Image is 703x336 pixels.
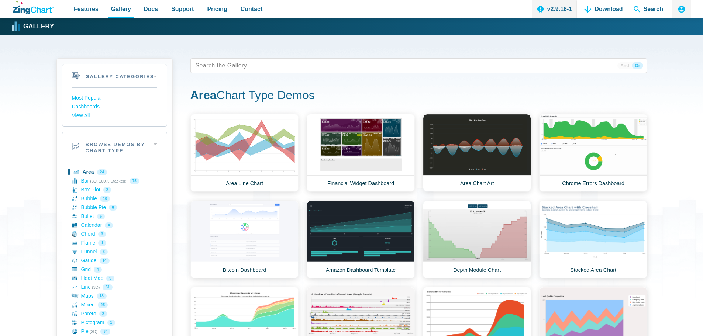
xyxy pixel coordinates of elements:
[539,201,647,278] a: Stacked Area Chart
[72,103,157,111] a: Dashboards
[171,4,194,14] span: Support
[111,4,131,14] span: Gallery
[13,1,54,14] a: ZingChart Logo. Click to return to the homepage
[307,201,415,278] a: Amazon Dashboard Template
[423,201,531,278] a: Depth Module Chart
[632,62,643,69] span: Or
[190,88,647,104] h1: Chart Type Demos
[190,114,299,192] a: Area Line Chart
[423,114,531,192] a: Area Chart Art
[74,4,99,14] span: Features
[241,4,263,14] span: Contact
[617,62,632,69] span: And
[307,114,415,192] a: Financial Widget Dashboard
[190,201,299,278] a: Bitcoin Dashboard
[62,132,167,162] h2: Browse Demos By Chart Type
[144,4,158,14] span: Docs
[62,64,167,87] h2: Gallery Categories
[13,21,54,32] a: Gallery
[72,111,157,120] a: View All
[23,23,54,30] strong: Gallery
[72,94,157,103] a: Most Popular
[539,114,647,192] a: Chrome Errors Dashboard
[207,4,227,14] span: Pricing
[190,89,217,102] strong: Area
